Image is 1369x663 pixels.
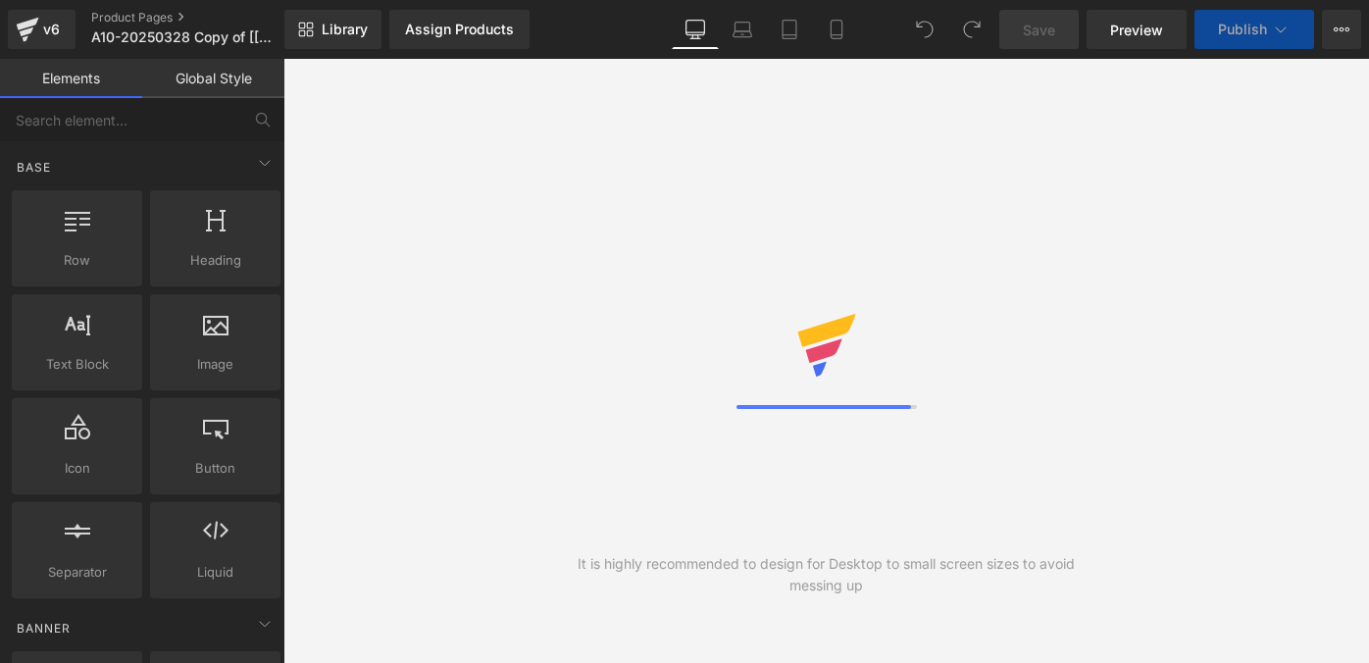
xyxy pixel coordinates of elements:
[1322,10,1361,49] button: More
[719,10,766,49] a: Laptop
[18,250,136,271] span: Row
[766,10,813,49] a: Tablet
[39,17,64,42] div: v6
[555,553,1098,596] div: It is highly recommended to design for Desktop to small screen sizes to avoid messing up
[405,22,514,37] div: Assign Products
[1218,22,1267,37] span: Publish
[672,10,719,49] a: Desktop
[15,158,53,177] span: Base
[91,29,279,45] span: A10-20250328 Copy of [[PERSON_NAME]]
[813,10,860,49] a: Mobile
[91,10,317,25] a: Product Pages
[15,619,73,637] span: Banner
[905,10,944,49] button: Undo
[18,562,136,583] span: Separator
[322,21,368,38] span: Library
[156,458,275,479] span: Button
[952,10,991,49] button: Redo
[1110,20,1163,40] span: Preview
[156,354,275,375] span: Image
[1023,20,1055,40] span: Save
[1087,10,1187,49] a: Preview
[156,250,275,271] span: Heading
[142,59,284,98] a: Global Style
[1194,10,1314,49] button: Publish
[284,10,381,49] a: New Library
[18,458,136,479] span: Icon
[156,562,275,583] span: Liquid
[18,354,136,375] span: Text Block
[8,10,76,49] a: v6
